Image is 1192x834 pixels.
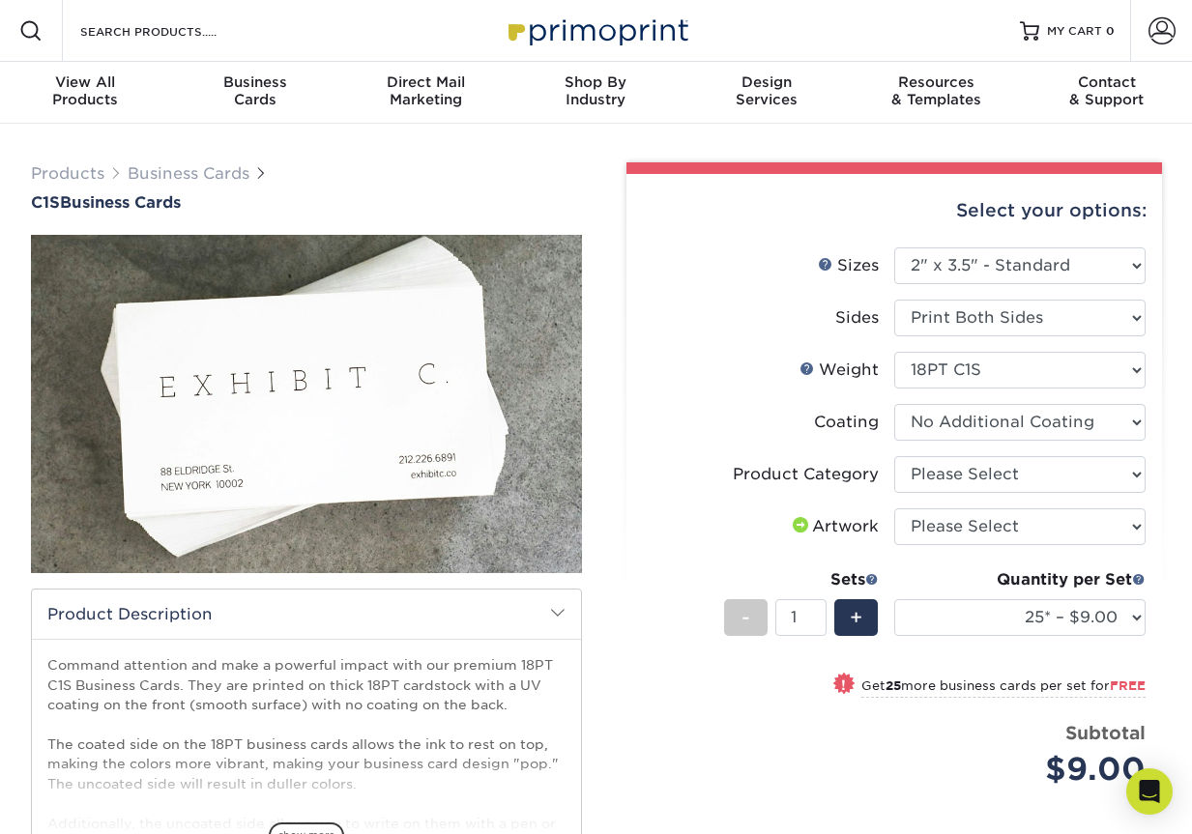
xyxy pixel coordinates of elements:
span: Business [170,73,340,91]
span: C1S [31,193,60,212]
span: - [741,603,750,632]
span: FREE [1110,678,1146,693]
a: BusinessCards [170,62,340,124]
div: Sets [724,568,879,591]
img: Primoprint [500,10,693,51]
h1: Business Cards [31,193,582,212]
a: Products [31,164,104,183]
div: Open Intercom Messenger [1126,768,1173,815]
div: Industry [510,73,681,108]
div: Marketing [340,73,510,108]
input: SEARCH PRODUCTS..... [78,19,267,43]
div: Sides [835,306,879,330]
span: Design [682,73,852,91]
div: Product Category [733,463,879,486]
a: Resources& Templates [852,62,1022,124]
div: Select your options: [642,174,1147,247]
strong: 25 [886,678,901,693]
h2: Product Description [32,590,581,639]
div: Services [682,73,852,108]
strong: Subtotal [1065,722,1146,743]
span: Contact [1022,73,1192,91]
span: Resources [852,73,1022,91]
div: Quantity per Set [894,568,1146,591]
a: Direct MailMarketing [340,62,510,124]
div: Weight [800,359,879,382]
a: DesignServices [682,62,852,124]
span: 0 [1106,24,1115,38]
a: Contact& Support [1022,62,1192,124]
div: Cards [170,73,340,108]
span: Shop By [510,73,681,91]
span: + [850,603,862,632]
span: Direct Mail [340,73,510,91]
a: Shop ByIndustry [510,62,681,124]
div: $9.00 [909,746,1146,792]
div: Sizes [818,254,879,277]
div: & Templates [852,73,1022,108]
small: Get more business cards per set for [861,678,1146,698]
span: MY CART [1047,23,1102,40]
a: C1SBusiness Cards [31,193,582,212]
a: Business Cards [128,164,249,183]
span: ! [841,675,846,695]
div: & Support [1022,73,1192,108]
div: Coating [814,411,879,434]
div: Artwork [789,515,879,538]
img: C1S 01 [31,129,582,679]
